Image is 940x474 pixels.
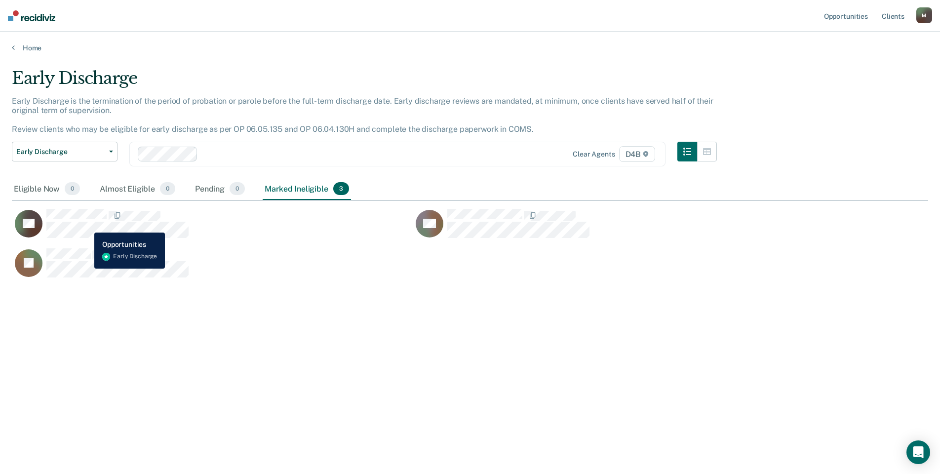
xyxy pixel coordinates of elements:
[193,178,247,200] div: Pending0
[916,7,932,23] button: M
[160,182,175,195] span: 0
[333,182,349,195] span: 3
[12,43,928,52] a: Home
[12,96,713,134] p: Early Discharge is the termination of the period of probation or parole before the full-term disc...
[413,208,814,248] div: CaseloadOpportunityCell-0590330
[8,10,55,21] img: Recidiviz
[906,440,930,464] div: Open Intercom Messenger
[98,178,177,200] div: Almost Eligible0
[573,150,615,158] div: Clear agents
[12,208,413,248] div: CaseloadOpportunityCell-0235534
[12,248,413,287] div: CaseloadOpportunityCell-0240556
[16,148,105,156] span: Early Discharge
[12,178,82,200] div: Eligible Now0
[263,178,351,200] div: Marked Ineligible3
[12,68,717,96] div: Early Discharge
[12,142,117,161] button: Early Discharge
[230,182,245,195] span: 0
[65,182,80,195] span: 0
[619,146,655,162] span: D4B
